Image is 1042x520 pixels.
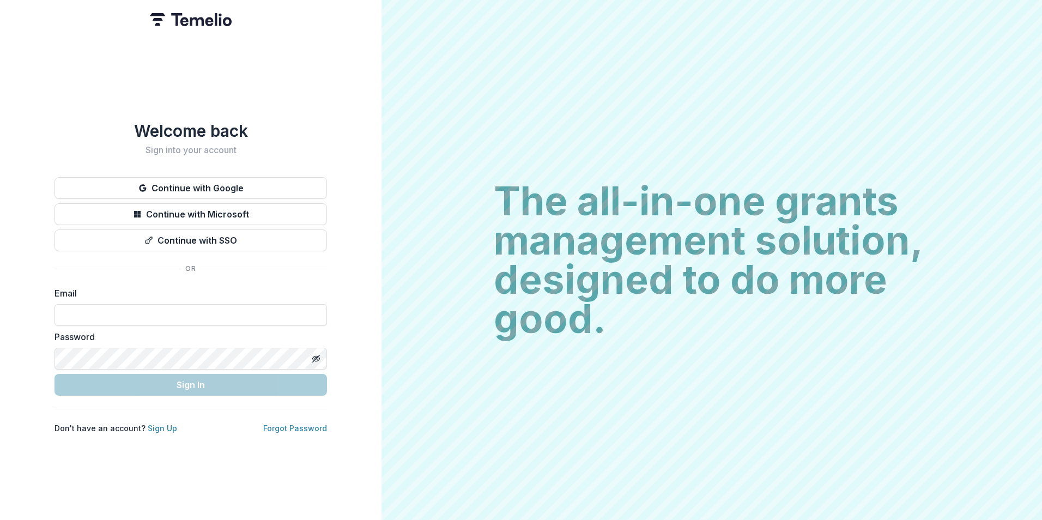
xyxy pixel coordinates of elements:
[54,422,177,434] p: Don't have an account?
[54,287,320,300] label: Email
[148,424,177,433] a: Sign Up
[54,203,327,225] button: Continue with Microsoft
[54,145,327,155] h2: Sign into your account
[54,229,327,251] button: Continue with SSO
[263,424,327,433] a: Forgot Password
[54,177,327,199] button: Continue with Google
[150,13,232,26] img: Temelio
[54,374,327,396] button: Sign In
[307,350,325,367] button: Toggle password visibility
[54,121,327,141] h1: Welcome back
[54,330,320,343] label: Password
